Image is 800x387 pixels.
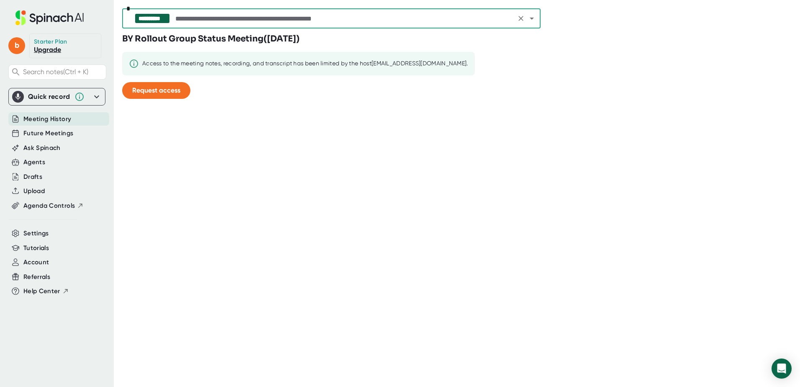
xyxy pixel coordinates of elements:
[23,258,49,267] button: Account
[23,201,75,211] span: Agenda Controls
[23,143,61,153] button: Ask Spinach
[526,13,538,24] button: Open
[23,229,49,238] button: Settings
[23,114,71,124] button: Meeting History
[34,46,61,54] a: Upgrade
[122,33,300,45] h3: BY Rollout Group Status Meeting ( [DATE] )
[122,82,190,99] button: Request access
[34,38,67,46] div: Starter Plan
[23,157,45,167] button: Agents
[142,60,468,67] div: Access to the meeting notes, recording, and transcript has been limited by the host [EMAIL_ADDRES...
[772,359,792,379] div: Open Intercom Messenger
[23,286,69,296] button: Help Center
[12,88,102,105] div: Quick record
[8,37,25,54] span: b
[23,172,42,182] button: Drafts
[23,68,88,76] span: Search notes (Ctrl + K)
[28,93,70,101] div: Quick record
[23,201,84,211] button: Agenda Controls
[515,13,527,24] button: Clear
[23,186,45,196] button: Upload
[23,129,73,138] button: Future Meetings
[23,286,60,296] span: Help Center
[23,272,50,282] button: Referrals
[132,86,180,94] span: Request access
[23,243,49,253] button: Tutorials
